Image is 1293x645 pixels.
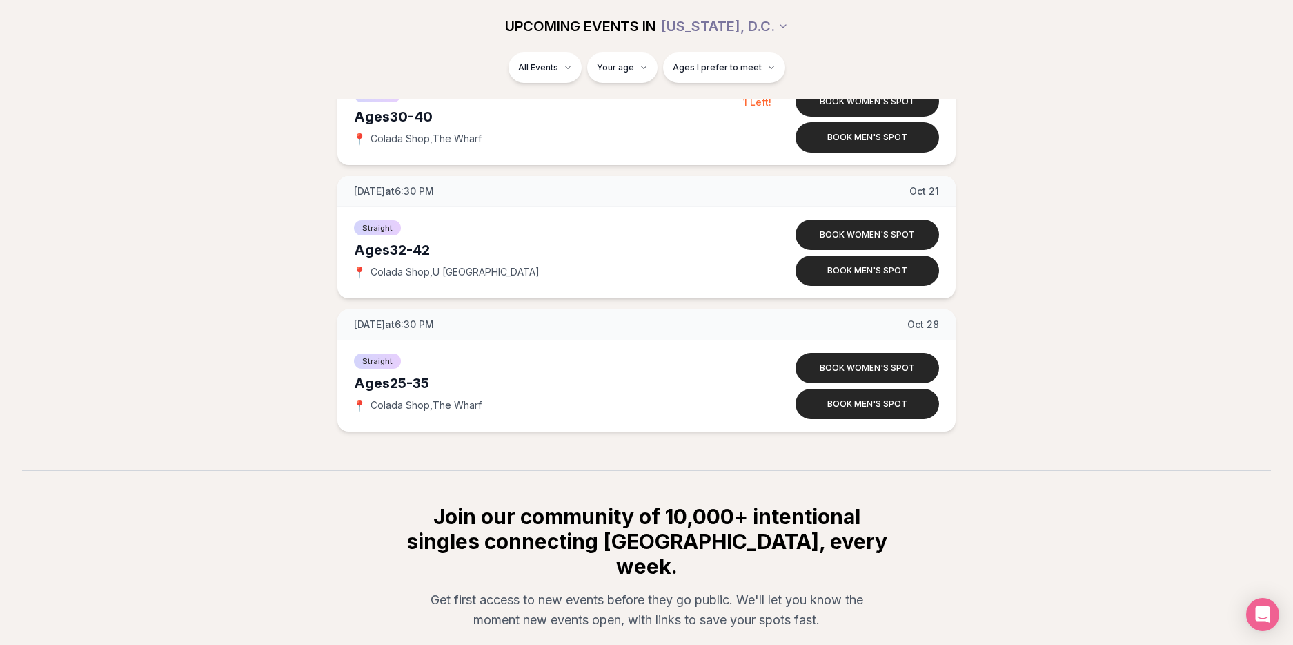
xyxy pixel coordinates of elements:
button: Book men's spot [796,256,939,286]
div: Open Intercom Messenger [1246,598,1279,631]
span: UPCOMING EVENTS IN [505,17,655,36]
button: [US_STATE], D.C. [661,11,789,41]
span: Colada Shop , The Wharf [371,132,482,146]
button: Book women's spot [796,86,939,117]
button: Book men's spot [796,389,939,419]
span: Colada Shop , U [GEOGRAPHIC_DATA] [371,265,540,279]
span: 📍 [354,400,365,411]
span: Your age [597,62,634,73]
span: Straight [354,220,401,235]
p: Get first access to new events before they go public. We'll let you know the moment new events op... [415,590,878,630]
div: Ages 32-42 [354,240,743,260]
span: [DATE] at 6:30 PM [354,184,434,198]
div: Ages 25-35 [354,374,743,393]
span: Oct 28 [907,318,939,331]
span: Colada Shop , The Wharf [371,398,482,412]
div: Ages 30-40 [354,107,743,126]
span: 📍 [354,133,365,144]
button: Your age [587,52,658,83]
span: Straight [354,354,401,369]
button: Book men's spot [796,122,939,153]
button: Ages I prefer to meet [663,52,785,83]
h2: Join our community of 10,000+ intentional singles connecting [GEOGRAPHIC_DATA], every week. [404,504,889,579]
span: Ages I prefer to meet [673,62,762,73]
span: Oct 21 [909,184,939,198]
span: 1 Left! [743,96,771,108]
span: 📍 [354,267,365,278]
span: All Events [518,62,558,73]
span: [DATE] at 6:30 PM [354,318,434,331]
button: Book women's spot [796,220,939,250]
button: Book women's spot [796,353,939,383]
button: All Events [509,52,582,83]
